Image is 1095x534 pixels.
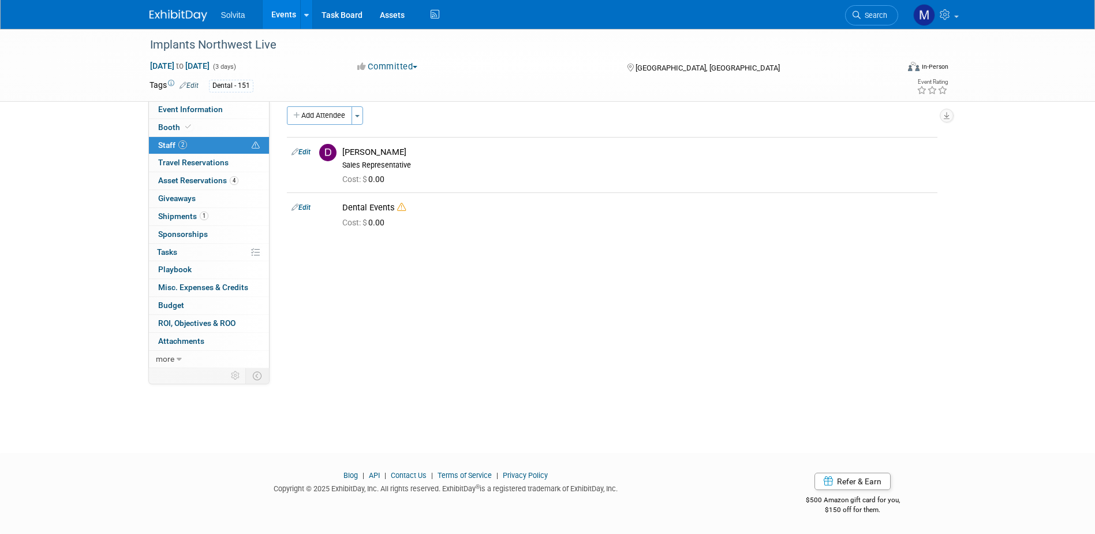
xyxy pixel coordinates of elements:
div: $500 Amazon gift card for you, [760,488,946,514]
span: 0.00 [342,175,389,184]
a: Booth [149,119,269,136]
span: Event Information [158,105,223,114]
span: Travel Reservations [158,158,229,167]
span: [DATE] [DATE] [150,61,210,71]
a: ROI, Objectives & ROO [149,315,269,332]
a: API [369,471,380,480]
span: ROI, Objectives & ROO [158,318,236,328]
span: more [156,354,174,364]
span: Tasks [157,247,177,257]
div: Copyright © 2025 ExhibitDay, Inc. All rights reserved. ExhibitDay is a registered trademark of Ex... [150,481,743,494]
span: Sponsorships [158,229,208,239]
a: Playbook [149,261,269,279]
a: Search [845,5,898,25]
a: Contact Us [391,471,427,480]
span: Search [861,11,887,20]
span: Misc. Expenses & Credits [158,283,248,292]
span: (3 days) [212,63,236,71]
a: Giveaways [149,190,269,207]
span: Attachments [158,336,204,346]
img: Matthew Burns [913,4,935,26]
a: Terms of Service [438,471,492,480]
a: Shipments1 [149,208,269,225]
i: Double-book Warning! [397,203,406,212]
a: Misc. Expenses & Credits [149,279,269,296]
button: Committed [353,61,422,73]
span: | [494,471,501,480]
div: Dental - 151 [209,80,253,92]
span: Cost: $ [342,175,368,184]
a: Edit [180,81,199,90]
a: Travel Reservations [149,154,269,172]
div: Sales Representative [342,161,933,170]
button: Add Attendee [287,106,352,125]
img: ExhibitDay [150,10,207,21]
div: Event Format [830,60,949,77]
a: Edit [291,203,311,212]
span: Cost: $ [342,218,368,227]
a: more [149,351,269,368]
a: Privacy Policy [503,471,548,480]
span: Shipments [158,212,208,221]
a: Staff2 [149,137,269,154]
span: 2 [178,140,187,149]
span: | [360,471,367,480]
span: [GEOGRAPHIC_DATA], [GEOGRAPHIC_DATA] [636,64,780,72]
a: Attachments [149,333,269,350]
div: $150 off for them. [760,505,946,515]
span: Solvita [221,10,245,20]
div: Event Rating [917,79,948,85]
a: Event Information [149,101,269,118]
sup: ® [476,484,480,490]
td: Tags [150,79,199,92]
td: Personalize Event Tab Strip [226,368,246,383]
i: Booth reservation complete [185,124,191,130]
span: | [428,471,436,480]
a: Budget [149,297,269,314]
a: Blog [343,471,358,480]
div: In-Person [921,62,948,71]
div: Implants Northwest Live [146,35,881,55]
span: 4 [230,176,238,185]
span: Playbook [158,265,192,274]
img: D.jpg [319,144,337,161]
a: Asset Reservations4 [149,172,269,190]
div: [PERSON_NAME] [342,147,933,158]
a: Edit [291,148,311,156]
a: Tasks [149,244,269,261]
td: Toggle Event Tabs [245,368,269,383]
span: to [174,61,185,71]
span: Asset Reservations [158,176,238,185]
span: Staff [158,140,187,150]
span: | [382,471,389,480]
span: Booth [158,123,193,132]
a: Sponsorships [149,226,269,243]
a: Refer & Earn [814,473,891,490]
span: Potential Scheduling Conflict -- at least one attendee is tagged in another overlapping event. [252,140,260,151]
span: 0.00 [342,218,389,227]
img: Format-Inperson.png [908,62,920,71]
span: 1 [200,212,208,220]
span: Giveaways [158,194,196,203]
div: Dental Events [342,202,933,213]
span: Budget [158,301,184,310]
